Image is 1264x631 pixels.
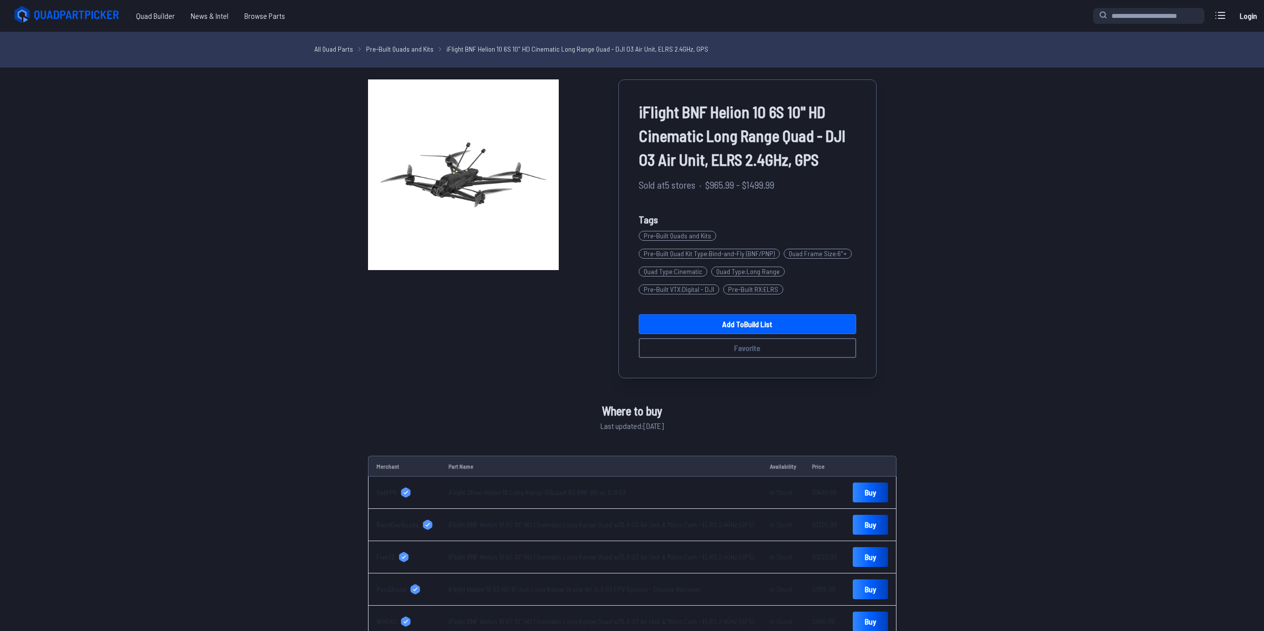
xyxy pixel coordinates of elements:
[762,456,804,477] td: Availability
[804,509,845,541] td: $1325.99
[804,541,845,573] td: $1223.99
[639,100,856,171] span: iFlight BNF Helion 10 6S 10" HD Cinematic Long Range Quad - DJI O3 Air Unit, ELRS 2.4GHz, GPS
[639,227,720,245] a: Pre-Built Quads and Kits
[705,177,774,192] span: $965.99 - $1499.99
[366,44,434,54] a: Pre-Built Quads and Kits
[376,584,433,594] a: PyroDrone
[314,44,353,54] a: All Quad Parts
[441,456,762,477] td: Part Name
[762,573,804,606] td: In Stock
[368,79,559,270] img: image
[448,553,754,561] a: iFlight BNF Helion 10 6S 10" HD Cinematic Long Range Quad w/DJI O3 Air Unit & Micro Cam - ELRS 2....
[376,617,397,627] span: WREKD
[639,267,707,277] span: Quad Type : Cinematic
[639,263,711,280] a: Quad Type:Cinematic
[376,520,419,530] span: RaceDayQuads
[446,44,708,54] a: iFlight BNF Helion 10 6S 10" HD Cinematic Long Range Quad - DJI O3 Air Unit, ELRS 2.4GHz, GPS
[804,573,845,606] td: $1185.99
[723,284,783,294] span: Pre-Built RX : ELRS
[784,245,856,263] a: Quad Frame Size:6"+
[1236,6,1260,26] a: Login
[376,584,406,594] span: PyroDrone
[853,483,888,502] a: Buy
[853,515,888,535] a: Buy
[711,267,785,277] span: Quad Type : Long Range
[804,456,845,477] td: Price
[128,6,183,26] a: Quad Builder
[602,402,662,420] span: Where to buy
[376,617,433,627] a: WREKD
[639,280,723,298] a: Pre-Built VTX:Digital - DJI
[762,541,804,573] td: In Stock
[699,177,701,192] span: ·
[639,213,658,225] span: Tags
[376,552,395,562] span: Five33
[784,249,852,259] span: Quad Frame Size : 6"+
[376,552,433,562] a: Five33
[639,231,716,241] span: Pre-Built Quads and Kits
[804,477,845,509] td: $1499.99
[448,617,754,626] a: iFlight BNF Helion 10 6S 10" HD Cinematic Long Range Quad w/DJI O3 Air Unit & Micro Cam - ELRS 2....
[762,509,804,541] td: In Stock
[448,520,754,529] a: iFlight BNF Helion 10 6S 10" HD Cinematic Long Range Quad w/DJI O3 Air Unit & Micro Cam - ELRS 2....
[183,6,236,26] a: News & Intel
[853,547,888,567] a: Buy
[723,280,787,298] a: Pre-Built RX:ELRS
[236,6,293,26] a: Browse Parts
[376,488,433,497] a: GetFPV
[600,420,664,432] span: Last updated: [DATE]
[639,284,719,294] span: Pre-Built VTX : Digital - DJI
[639,338,856,358] button: Favorite
[368,456,441,477] td: Merchant
[762,477,804,509] td: In Stock
[448,488,626,496] a: iFlight 2Raw Helion 10 Long Range 10&quot 6S BNF HD w/ DJI O3
[639,177,695,192] span: Sold at 5 stores
[639,314,856,334] a: Add toBuild List
[448,585,701,593] a: IFlight Helion 10 6S HD 10 inch Long Range Drone W/ DJI O3 FPV System - Choose Receiver
[376,488,397,497] span: GetFPV
[376,520,433,530] a: RaceDayQuads
[639,245,784,263] a: Pre-Built Quad Kit Type:Bind-and-Fly (BNF/PNP)
[853,579,888,599] a: Buy
[711,263,789,280] a: Quad Type:Long Range
[639,249,780,259] span: Pre-Built Quad Kit Type : Bind-and-Fly (BNF/PNP)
